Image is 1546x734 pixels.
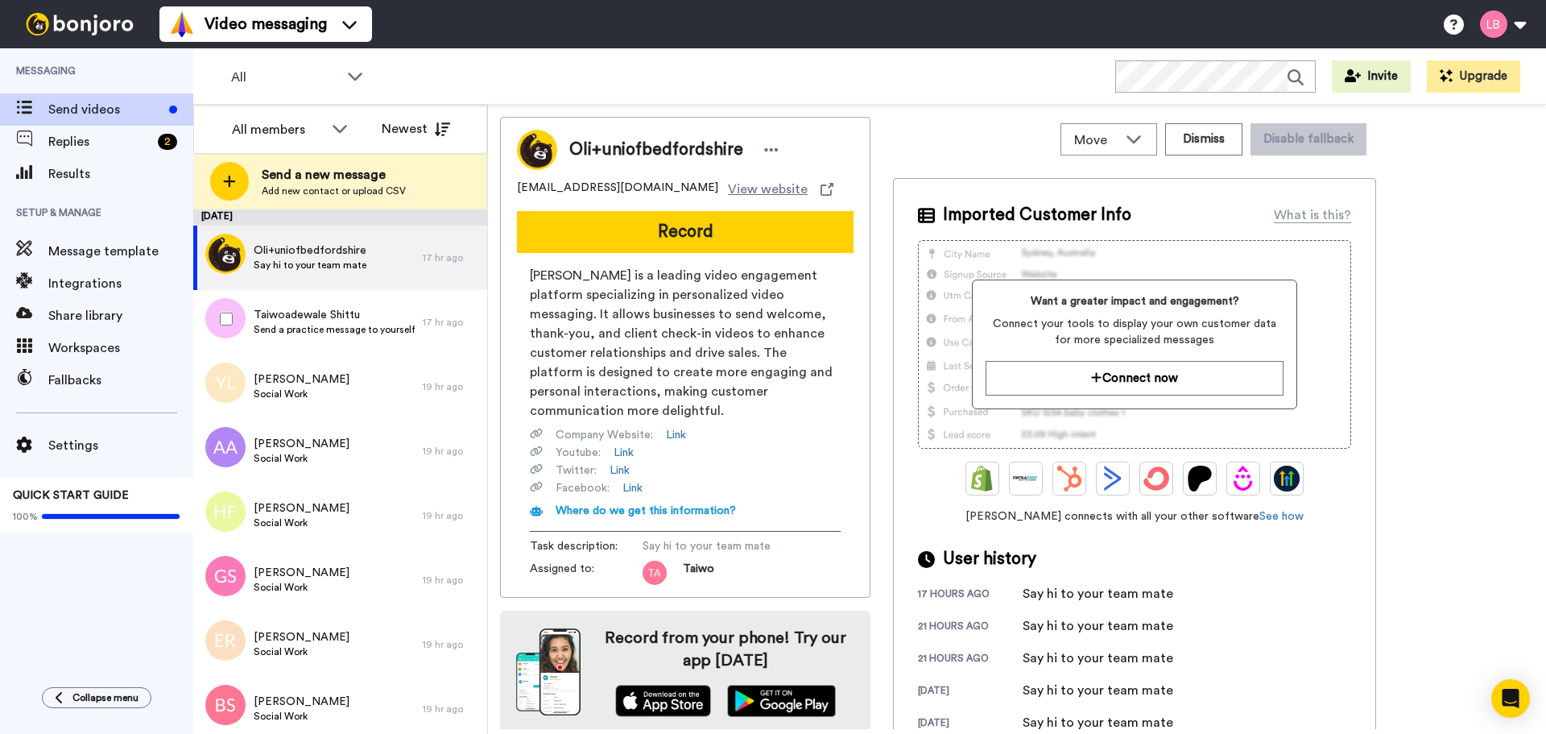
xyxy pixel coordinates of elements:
img: bs.png [205,685,246,725]
a: See how [1259,511,1304,522]
img: Drip [1230,466,1256,491]
div: Say hi to your team mate [1023,616,1173,636]
span: Social Work [254,710,349,723]
div: 17 hours ago [918,587,1023,603]
span: Results [48,164,193,184]
span: Imported Customer Info [943,203,1131,227]
span: [PERSON_NAME] is a leading video engagement platform specializing in personalized video messaging... [530,266,841,421]
div: All members [232,120,324,139]
img: er.png [205,620,246,661]
img: Shopify [969,466,995,491]
span: [PERSON_NAME] [254,565,349,581]
span: [PERSON_NAME] connects with all your other software [918,508,1351,525]
a: Link [666,427,686,443]
div: [DATE] [918,684,1023,700]
img: yl.png [205,363,246,403]
span: Social Work [254,645,349,658]
img: Image of Oli+uniofbedfordshire [517,130,557,170]
div: 19 hr ago [423,445,479,458]
span: Facebook : [556,480,610,496]
div: 19 hr ago [423,574,479,587]
button: Invite [1332,60,1411,93]
span: Social Work [254,452,349,465]
a: View website [728,180,833,199]
span: Fallbacks [48,371,193,390]
span: Send a practice message to yourself [254,323,415,336]
div: 17 hr ago [423,251,479,264]
div: 21 hours ago [918,620,1023,636]
div: Say hi to your team mate [1023,649,1173,668]
img: Hubspot [1056,466,1082,491]
span: [PERSON_NAME] [254,371,349,388]
div: 19 hr ago [423,703,479,715]
span: Settings [48,436,193,455]
div: Say hi to your team mate [1023,713,1173,732]
img: ActiveCampaign [1100,466,1126,491]
span: Social Work [254,581,349,594]
span: Share library [48,306,193,326]
span: Twitter : [556,462,597,479]
span: Youtube : [556,445,601,461]
div: 17 hr ago [423,316,479,329]
button: Dismiss [1165,123,1242,156]
div: What is this? [1274,205,1351,225]
span: [EMAIL_ADDRESS][DOMAIN_NAME] [517,180,718,199]
span: [PERSON_NAME] [254,500,349,516]
span: All [231,68,339,87]
span: Send a new message [262,165,406,185]
span: Task description : [530,538,643,554]
div: Open Intercom Messenger [1491,679,1530,718]
span: Social Work [254,516,349,529]
span: Integrations [48,274,193,293]
span: Replies [48,132,151,151]
span: Want a greater impact and engagement? [986,293,1283,309]
img: vm-color.svg [169,11,195,37]
img: Ontraport [1013,466,1039,491]
span: Send videos [48,100,163,119]
span: Add new contact or upload CSV [262,185,406,197]
button: Connect now [986,361,1283,396]
span: [PERSON_NAME] [254,694,349,710]
div: 19 hr ago [423,509,479,522]
div: 21 hours ago [918,652,1023,668]
span: Connect your tools to display your own customer data for more specialized messages [986,316,1283,348]
span: Taiwo [683,561,714,585]
span: Assigned to: [530,561,643,585]
a: Link [610,462,630,479]
div: 2 [158,134,177,150]
div: [DATE] [193,209,487,226]
span: Oli+uniofbedfordshire [254,243,366,259]
div: 19 hr ago [423,638,479,651]
img: bj-logo-header-white.svg [19,13,140,35]
span: Where do we get this information? [556,505,736,516]
span: Collapse menu [72,691,138,704]
span: User history [943,547,1036,571]
div: [DATE] [918,716,1023,732]
span: Say hi to your team mate [254,259,366,272]
h4: Record from your phone! Try our app [DATE] [597,627,854,672]
img: ta.png [643,561,667,585]
img: Patreon [1187,466,1213,491]
img: GoHighLevel [1274,466,1300,491]
img: aa.png [205,427,246,467]
span: [PERSON_NAME] [254,436,349,452]
span: Move [1074,131,1118,150]
a: Link [622,480,643,496]
span: Taiwoadewale Shittu [254,307,415,323]
img: download [516,628,581,715]
a: Link [614,445,634,461]
button: Collapse menu [42,687,151,708]
img: playstore [727,685,836,717]
span: Message template [48,242,193,261]
button: Newest [370,113,462,145]
div: Say hi to your team mate [1023,584,1173,603]
span: 100% [13,510,38,523]
button: Record [517,211,854,253]
button: Disable fallback [1250,123,1366,156]
button: Upgrade [1427,60,1520,93]
span: Social Work [254,388,349,400]
div: 19 hr ago [423,380,479,393]
img: appstore [615,685,711,717]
